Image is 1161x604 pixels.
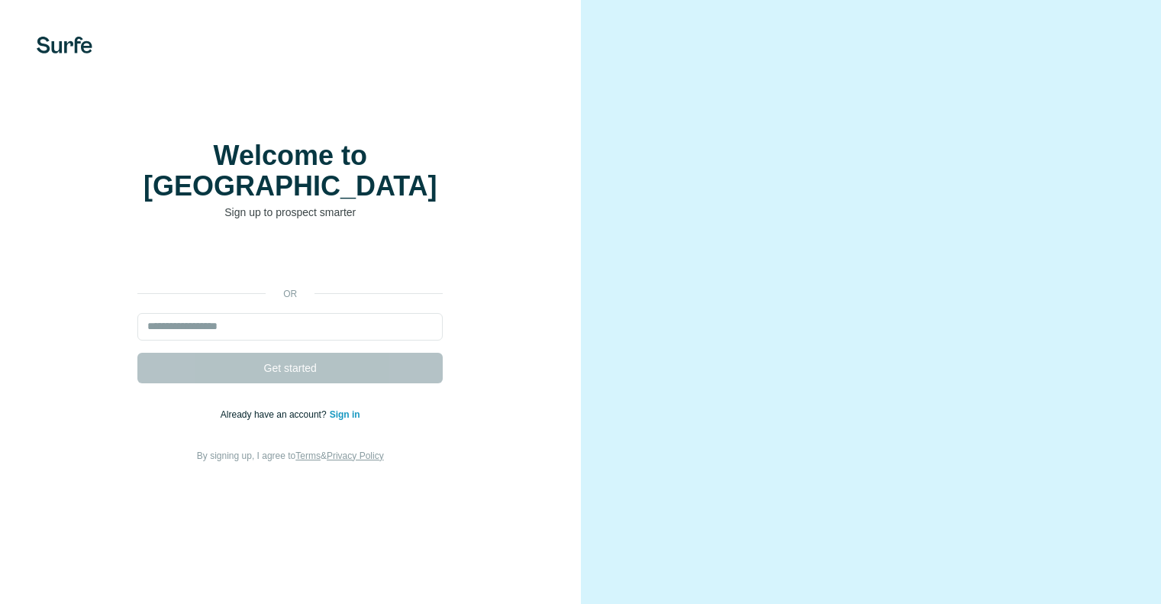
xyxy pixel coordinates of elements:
[221,409,330,420] span: Already have an account?
[130,243,450,276] iframe: Sign in with Google Button
[137,205,443,220] p: Sign up to prospect smarter
[197,451,384,461] span: By signing up, I agree to &
[327,451,384,461] a: Privacy Policy
[266,287,314,301] p: or
[137,141,443,202] h1: Welcome to [GEOGRAPHIC_DATA]
[330,409,360,420] a: Sign in
[295,451,321,461] a: Terms
[37,37,92,53] img: Surfe's logo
